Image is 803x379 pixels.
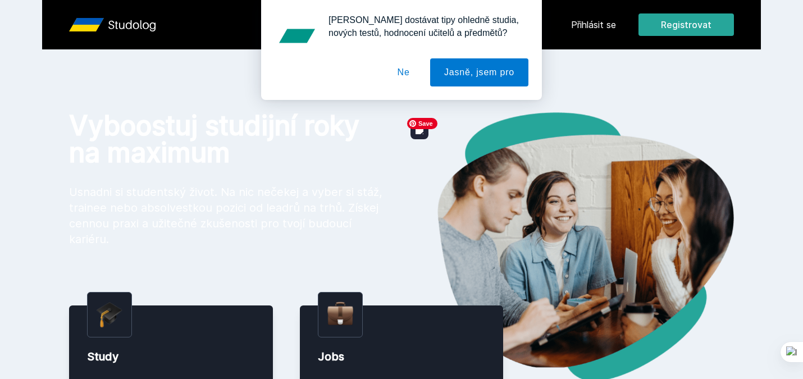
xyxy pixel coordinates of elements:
[275,13,320,58] img: notification icon
[327,299,353,328] img: briefcase.png
[69,184,384,247] p: Usnadni si studentský život. Na nic nečekej a vyber si stáž, trainee nebo absolvestkou pozici od ...
[407,118,437,129] span: Save
[97,302,122,328] img: graduation-cap.png
[430,58,528,86] button: Jasně, jsem pro
[318,349,486,364] div: Jobs
[384,58,424,86] button: Ne
[87,349,255,364] div: Study
[69,112,384,166] h1: Vyboostuj studijní roky na maximum
[320,13,528,39] div: [PERSON_NAME] dostávat tipy ohledně studia, nových testů, hodnocení učitelů a předmětů?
